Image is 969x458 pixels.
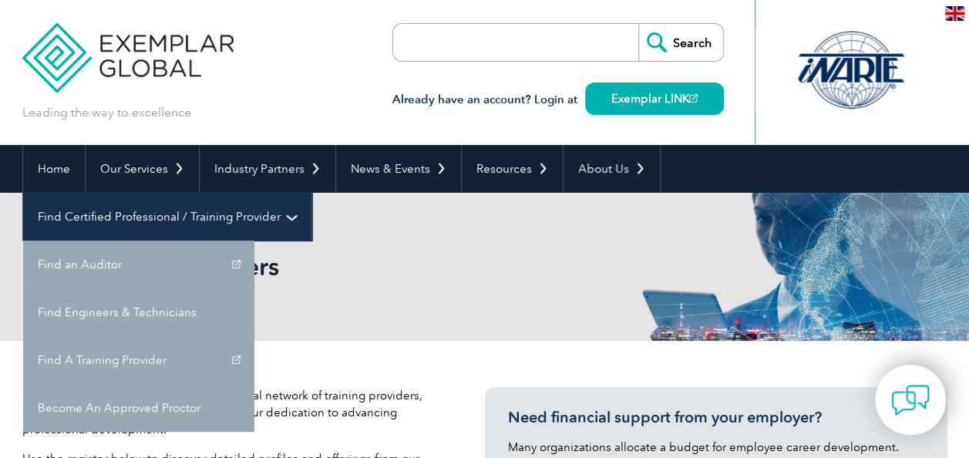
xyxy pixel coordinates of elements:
input: Search [638,24,723,61]
a: Industry Partners [200,145,335,193]
a: Find A Training Provider [23,336,254,384]
h3: Need financial support from your employer? [508,408,924,427]
h3: Already have an account? Login at [392,90,724,109]
a: About Us [564,145,660,193]
a: Find Certified Professional / Training Provider [23,193,311,241]
img: contact-chat.png [891,381,930,419]
img: en [945,6,964,21]
p: Exemplar Global proudly works with a global network of training providers, consultants, and organ... [22,387,439,438]
img: open_square.png [689,94,698,103]
a: News & Events [336,145,461,193]
a: Resources [462,145,563,193]
a: Our Services [86,145,199,193]
a: Home [23,145,85,193]
a: Become An Approved Proctor [23,384,254,432]
h2: Our Training Providers [22,254,670,279]
p: Leading the way to excellence [22,104,191,121]
a: Find an Auditor [23,241,254,288]
a: Find Engineers & Technicians [23,288,254,336]
a: Exemplar LINK [585,83,724,115]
